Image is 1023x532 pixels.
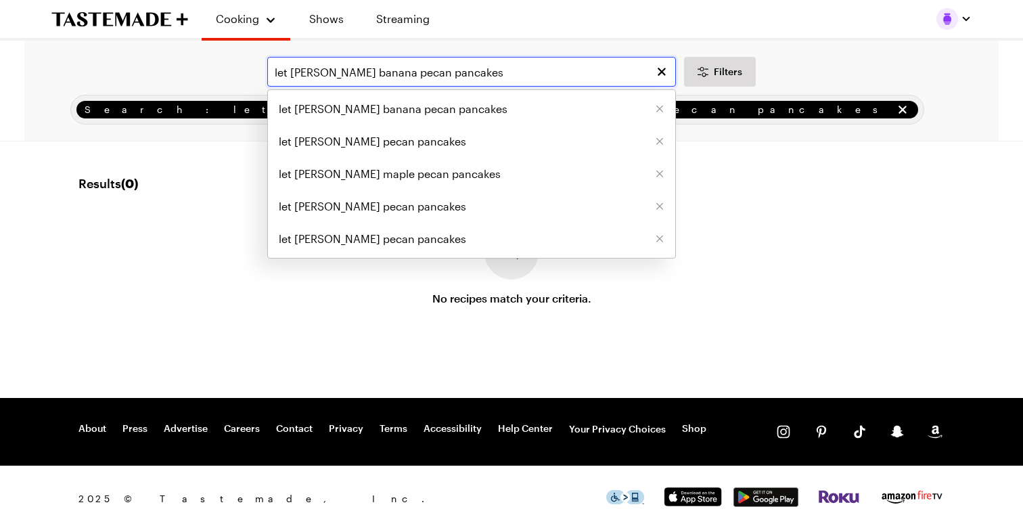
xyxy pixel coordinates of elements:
span: Results [78,174,138,193]
a: Privacy [329,422,363,436]
a: Contact [276,422,313,436]
a: To Tastemade Home Page [51,12,188,27]
img: App Store [660,487,725,507]
span: let [PERSON_NAME] banana pecan pancakes [279,101,507,117]
a: About [78,422,106,436]
a: Shop [682,422,706,436]
p: No recipes match your criteria. [432,290,591,307]
a: Google Play [733,496,798,509]
span: Cooking [216,12,259,25]
a: Help Center [498,422,553,436]
a: Roku [817,493,861,506]
span: Search: let [PERSON_NAME] banana pecan pancakes [85,102,892,117]
span: let [PERSON_NAME] pecan pancakes [279,133,466,150]
a: Terms [380,422,407,436]
span: let [PERSON_NAME] pecan pancakes [279,231,466,247]
span: ( 0 ) [121,176,138,191]
a: Amazon Fire TV [880,495,945,508]
a: Accessibility [424,422,482,436]
button: Remove [object Object] [655,202,664,211]
a: Careers [224,422,260,436]
button: Remove [object Object] [655,104,664,114]
span: 2025 © Tastemade, Inc. [78,491,606,506]
button: Your Privacy Choices [569,422,666,436]
a: Advertise [164,422,208,436]
button: Remove [object Object] [655,169,664,179]
img: This icon serves as a link to download the Level Access assistive technology app for individuals ... [606,490,644,504]
button: Profile picture [936,8,972,30]
a: This icon serves as a link to download the Level Access assistive technology app for individuals ... [606,493,644,506]
button: Desktop filters [684,57,756,87]
img: Google Play [733,487,798,507]
button: Remove [object Object] [655,137,664,146]
span: let [PERSON_NAME] pecan pancakes [279,198,466,215]
img: Profile picture [936,8,958,30]
a: Press [122,422,147,436]
span: let [PERSON_NAME] maple pecan pancakes [279,166,501,182]
img: Roku [817,490,861,504]
span: Filters [714,65,742,79]
button: Remove [object Object] [655,234,664,244]
button: remove Search: let frankie cook banana pecan pancakes [895,102,910,117]
img: Amazon Fire TV [880,488,945,506]
button: Cooking [215,5,277,32]
button: Clear search [654,64,669,79]
nav: Footer [78,422,706,436]
a: App Store [660,495,725,508]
